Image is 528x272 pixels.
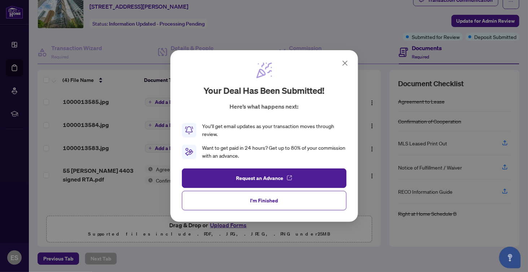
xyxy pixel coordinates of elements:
div: You’ll get email updates as your transaction moves through review. [202,122,346,138]
p: Here’s what happens next: [230,102,298,111]
button: Request an Advance [182,168,346,188]
span: I'm Finished [250,195,278,206]
div: Want to get paid in 24 hours? Get up to 80% of your commission with an advance. [202,144,346,160]
span: Request an Advance [236,172,283,184]
h2: Your deal has been submitted! [204,85,324,96]
button: Open asap [499,247,521,268]
button: I'm Finished [182,191,346,210]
